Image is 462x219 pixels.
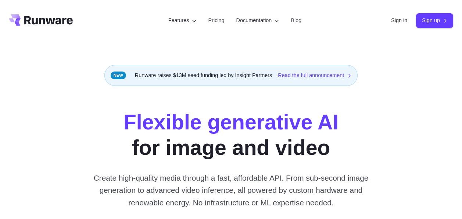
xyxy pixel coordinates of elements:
[391,16,407,25] a: Sign in
[208,16,225,25] a: Pricing
[291,16,301,25] a: Blog
[416,13,453,28] a: Sign up
[278,71,351,80] a: Read the full announcement
[168,16,197,25] label: Features
[123,110,339,134] strong: Flexible generative AI
[9,14,73,26] a: Go to /
[104,65,358,86] div: Runware raises $13M seed funding led by Insight Partners
[236,16,279,25] label: Documentation
[89,172,373,209] p: Create high-quality media through a fast, affordable API. From sub-second image generation to adv...
[123,109,339,160] h1: for image and video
